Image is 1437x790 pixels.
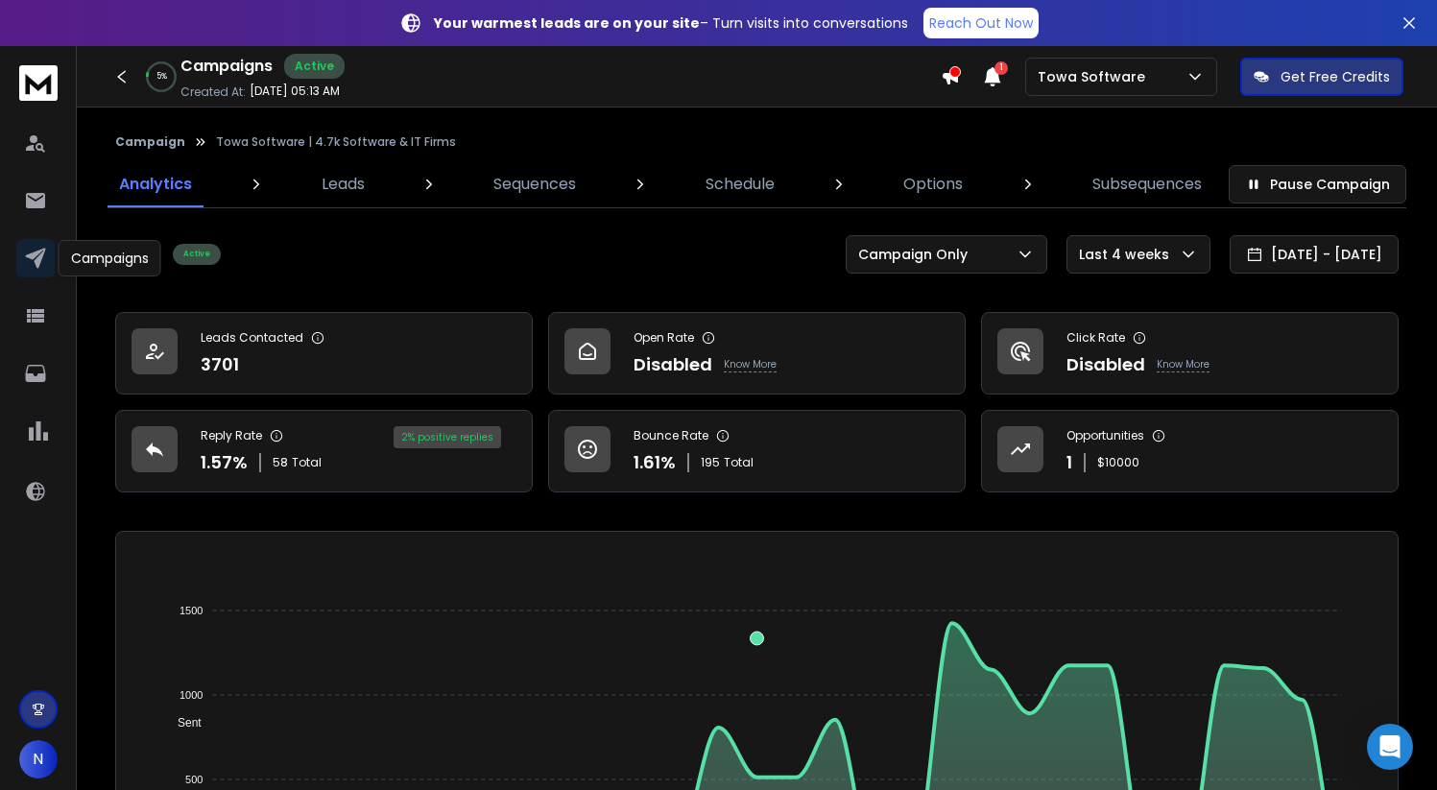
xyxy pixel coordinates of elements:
p: Reply Rate [201,428,262,443]
span: Sent [163,716,202,730]
p: Opportunities [1066,428,1144,443]
p: Know More [724,357,777,372]
a: Click RateDisabledKnow More [981,312,1399,395]
button: N [19,740,58,778]
p: $ 10000 [1097,455,1139,470]
p: 3701 [201,351,239,378]
p: – Turn visits into conversations [434,13,908,33]
div: 2 % positive replies [394,426,501,448]
p: 5 % [156,71,167,83]
a: Reply Rate1.57%58Total2% positive replies [115,410,533,492]
p: 1.57 % [201,449,248,476]
p: Last 4 weeks [1079,245,1177,264]
a: Schedule [694,161,786,207]
p: Analytics [119,173,192,196]
a: Sequences [482,161,587,207]
span: Total [292,455,322,470]
a: Open RateDisabledKnow More [548,312,966,395]
div: Campaigns [59,240,161,276]
p: Sequences [493,173,576,196]
button: Campaign [115,134,185,150]
p: Created At: [180,84,246,100]
div: Open Intercom Messenger [1367,724,1413,770]
button: Get Free Credits [1240,58,1403,96]
a: Leads Contacted3701 [115,312,533,395]
a: Bounce Rate1.61%195Total [548,410,966,492]
p: Get Free Credits [1281,67,1390,86]
tspan: 1500 [180,605,203,616]
div: Active [173,244,221,265]
p: 1.61 % [634,449,676,476]
p: Know More [1157,357,1209,372]
p: 1 [1066,449,1072,476]
div: Active [284,54,345,79]
p: Leads [322,173,365,196]
p: Click Rate [1066,330,1125,346]
p: Subsequences [1092,173,1202,196]
p: Schedule [706,173,775,196]
span: 1 [994,61,1008,75]
tspan: 500 [185,774,203,785]
p: Bounce Rate [634,428,708,443]
a: Reach Out Now [923,8,1039,38]
p: Disabled [634,351,712,378]
span: Total [724,455,754,470]
p: Leads Contacted [201,330,303,346]
a: Options [892,161,974,207]
strong: Your warmest leads are on your site [434,13,700,33]
tspan: 1000 [180,689,203,701]
button: Pause Campaign [1229,165,1406,203]
span: 195 [701,455,720,470]
img: logo [19,65,58,101]
a: Leads [310,161,376,207]
button: [DATE] - [DATE] [1230,235,1399,274]
p: [DATE] 05:13 AM [250,84,340,99]
p: Reach Out Now [929,13,1033,33]
p: Campaign Only [858,245,975,264]
a: Subsequences [1081,161,1213,207]
p: Open Rate [634,330,694,346]
p: Options [903,173,963,196]
a: Analytics [108,161,204,207]
p: Towa Software | 4.7k Software & IT Firms [216,134,456,150]
a: Opportunities1$10000 [981,410,1399,492]
h1: Campaigns [180,55,273,78]
span: 58 [273,455,288,470]
p: Disabled [1066,351,1145,378]
p: Towa Software [1038,67,1153,86]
